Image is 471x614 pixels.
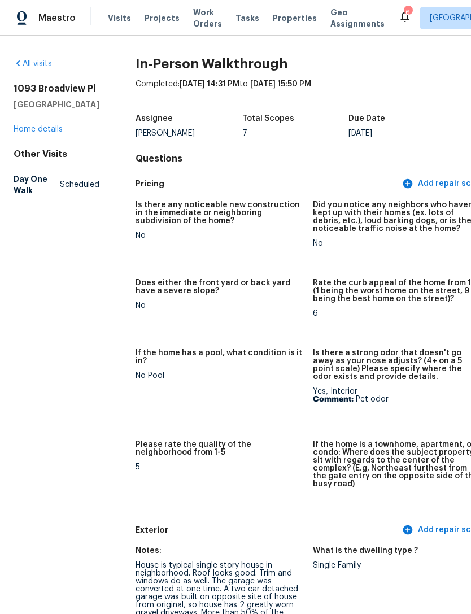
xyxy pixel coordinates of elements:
span: Work Orders [193,7,222,29]
span: Scheduled [60,179,99,190]
span: Visits [108,12,131,24]
div: [DATE] [348,129,455,137]
a: Home details [14,125,63,133]
span: Tasks [236,14,259,22]
div: 7 [242,129,349,137]
b: Comment: [313,395,354,403]
h5: Is there any noticeable new construction in the immediate or neighboring subdivision of the home? [136,201,304,225]
div: [PERSON_NAME] [136,129,242,137]
div: No [136,302,304,310]
span: [DATE] 15:50 PM [250,80,311,88]
h5: Please rate the quality of the neighborhood from 1-5 [136,441,304,456]
h5: If the home has a pool, what condition is it in? [136,349,304,365]
span: Maestro [38,12,76,24]
div: 5 [136,463,304,471]
h5: Due Date [348,115,385,123]
h5: Assignee [136,115,173,123]
h5: Notes: [136,547,162,555]
a: All visits [14,60,52,68]
span: [DATE] 14:31 PM [180,80,239,88]
h5: Pricing [136,178,400,190]
span: Geo Assignments [330,7,385,29]
h5: What is the dwelling type ? [313,547,418,555]
h5: [GEOGRAPHIC_DATA] [14,99,99,110]
div: 6 [404,7,412,18]
div: No Pool [136,372,304,380]
h5: Exterior [136,524,400,536]
h5: Day One Walk [14,173,60,196]
a: Day One WalkScheduled [14,169,99,201]
h5: Total Scopes [242,115,294,123]
h2: 1093 Broadview Pl [14,83,99,94]
div: Other Visits [14,149,99,160]
span: Projects [145,12,180,24]
span: Properties [273,12,317,24]
h5: Does either the front yard or back yard have a severe slope? [136,279,304,295]
div: No [136,232,304,239]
